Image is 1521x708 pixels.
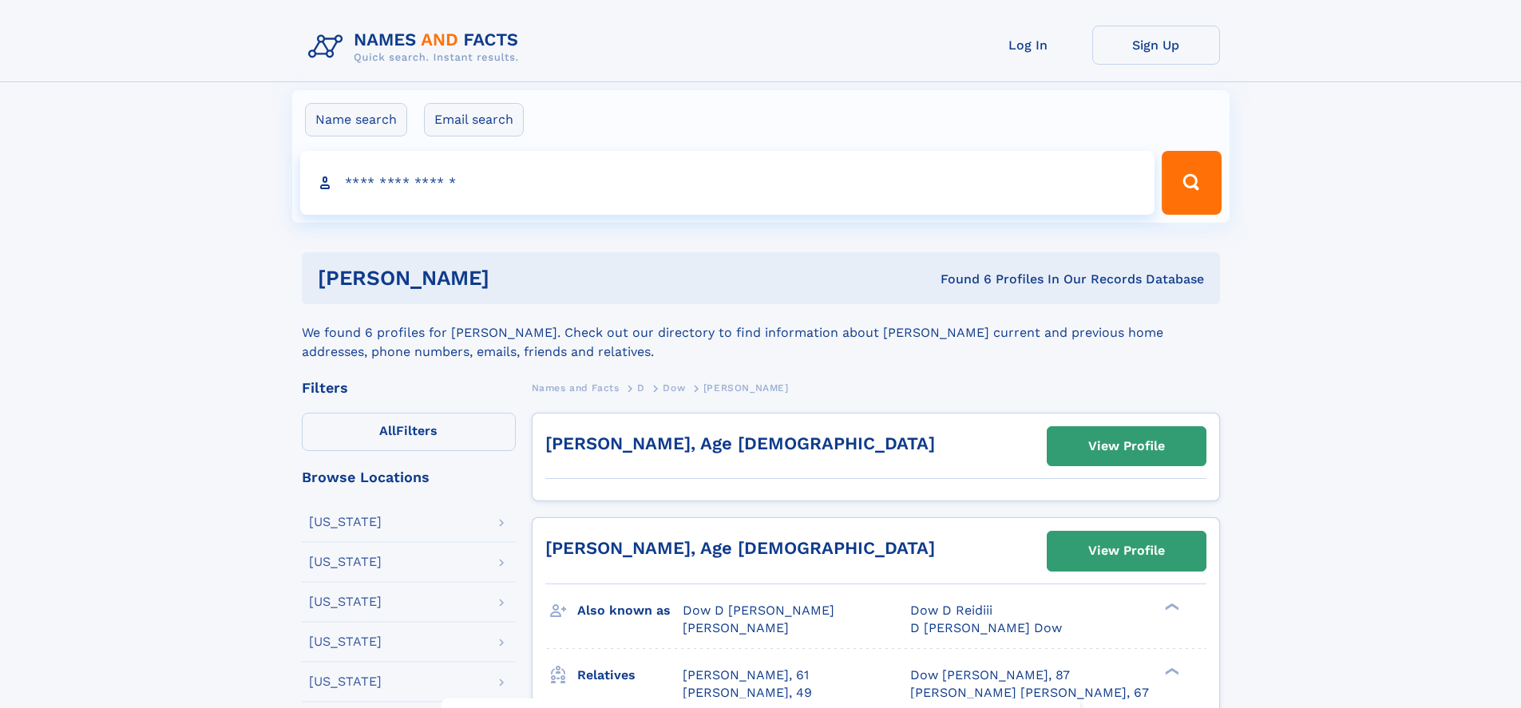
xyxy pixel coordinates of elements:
div: [US_STATE] [309,675,382,688]
img: Logo Names and Facts [302,26,532,69]
div: ❯ [1161,666,1180,676]
a: View Profile [1048,427,1206,465]
div: [US_STATE] [309,556,382,568]
div: Found 6 Profiles In Our Records Database [715,271,1204,288]
div: ❯ [1161,601,1180,611]
h3: Also known as [577,597,683,624]
a: Names and Facts [532,378,620,398]
div: View Profile [1088,532,1165,569]
div: View Profile [1088,428,1165,465]
a: Dow [663,378,685,398]
div: [US_STATE] [309,635,382,648]
span: [PERSON_NAME] [683,620,789,635]
div: [US_STATE] [309,516,382,528]
div: We found 6 profiles for [PERSON_NAME]. Check out our directory to find information about [PERSON_... [302,304,1220,362]
input: search input [300,151,1155,215]
div: Filters [302,381,516,395]
span: Dow [663,382,685,394]
a: [PERSON_NAME], 49 [683,684,812,702]
a: D [637,378,645,398]
span: [PERSON_NAME] [703,382,789,394]
span: All [379,423,396,438]
a: View Profile [1048,532,1206,570]
a: [PERSON_NAME], 61 [683,666,809,684]
h3: Relatives [577,662,683,689]
a: [PERSON_NAME], Age [DEMOGRAPHIC_DATA] [545,433,935,453]
a: Log In [964,26,1092,65]
a: [PERSON_NAME] [PERSON_NAME], 67 [910,684,1149,702]
label: Email search [424,103,524,136]
label: Filters [302,413,516,451]
label: Name search [305,103,407,136]
h1: [PERSON_NAME] [318,268,715,288]
span: D [PERSON_NAME] Dow [910,620,1062,635]
div: [US_STATE] [309,595,382,608]
a: Sign Up [1092,26,1220,65]
span: Dow D Reidiii [910,603,992,618]
a: [PERSON_NAME], Age [DEMOGRAPHIC_DATA] [545,538,935,558]
button: Search Button [1162,151,1221,215]
span: Dow D [PERSON_NAME] [683,603,834,618]
a: Dow [PERSON_NAME], 87 [910,666,1070,684]
div: Browse Locations [302,470,516,485]
span: D [637,382,645,394]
